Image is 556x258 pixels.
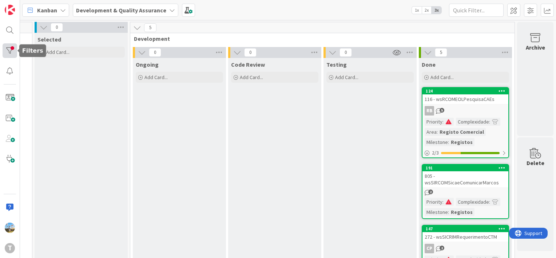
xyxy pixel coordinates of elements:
[231,61,265,68] span: Code Review
[489,118,490,126] span: :
[426,89,508,94] div: 124
[15,1,33,10] span: Support
[5,5,15,15] img: Visit kanbanzone.com
[76,7,166,14] b: Development & Quality Assurance
[422,226,508,232] div: 147
[422,232,508,242] div: 272 - wsSICRIMRequerimentoCTM
[425,208,448,216] div: Milestone
[425,106,434,116] div: RB
[425,198,442,206] div: Priority
[456,198,489,206] div: Complexidade
[422,88,508,104] div: 124116 - wsRCOMEOLPesquisaCAEs
[51,23,63,32] span: 0
[37,6,57,15] span: Kanban
[430,74,454,81] span: Add Card...
[422,244,508,253] div: CP
[422,171,508,187] div: 805 - wsSIRCOMSicaeComunicarMarcos
[134,35,505,42] span: Development
[422,164,509,219] a: 191805 - wsSIRCOMSicaeComunicarMarcosPriority:Complexidade:Milestone:Registos
[422,148,508,157] div: 2/3
[144,74,168,81] span: Add Card...
[22,47,43,54] h5: Filters
[136,61,159,68] span: Ongoing
[526,43,545,52] div: Archive
[449,4,504,17] input: Quick Filter...
[422,7,432,14] span: 2x
[144,23,156,32] span: 5
[449,138,474,146] div: Registos
[422,106,508,116] div: RB
[422,226,508,242] div: 147272 - wsSICRIMRequerimentoCTM
[426,165,508,171] div: 191
[449,208,474,216] div: Registos
[244,48,257,57] span: 0
[339,48,352,57] span: 0
[422,165,508,171] div: 191
[422,88,508,94] div: 124
[426,226,508,231] div: 147
[422,94,508,104] div: 116 - wsRCOMEOLPesquisaCAEs
[335,74,358,81] span: Add Card...
[425,244,434,253] div: CP
[428,189,433,194] span: 2
[440,246,444,250] span: 2
[37,36,61,43] span: Selected
[422,165,508,187] div: 191805 - wsSIRCOMSicaeComunicarMarcos
[456,118,489,126] div: Complexidade
[432,149,439,157] span: 2 / 3
[5,243,15,253] div: T
[5,223,15,233] img: DG
[412,7,422,14] span: 1x
[425,128,437,136] div: Area
[435,48,447,57] span: 5
[46,49,69,55] span: Add Card...
[425,138,448,146] div: Milestone
[440,108,444,113] span: 5
[442,118,444,126] span: :
[326,61,347,68] span: Testing
[422,87,509,158] a: 124116 - wsRCOMEOLPesquisaCAEsRBPriority:Complexidade:Area:Registo ComercialMilestone:Registos2/3
[448,208,449,216] span: :
[438,128,486,136] div: Registo Comercial
[240,74,263,81] span: Add Card...
[442,198,444,206] span: :
[422,61,436,68] span: Done
[489,198,490,206] span: :
[149,48,161,57] span: 0
[527,159,544,167] div: Delete
[437,128,438,136] span: :
[448,138,449,146] span: :
[432,7,441,14] span: 3x
[425,118,442,126] div: Priority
